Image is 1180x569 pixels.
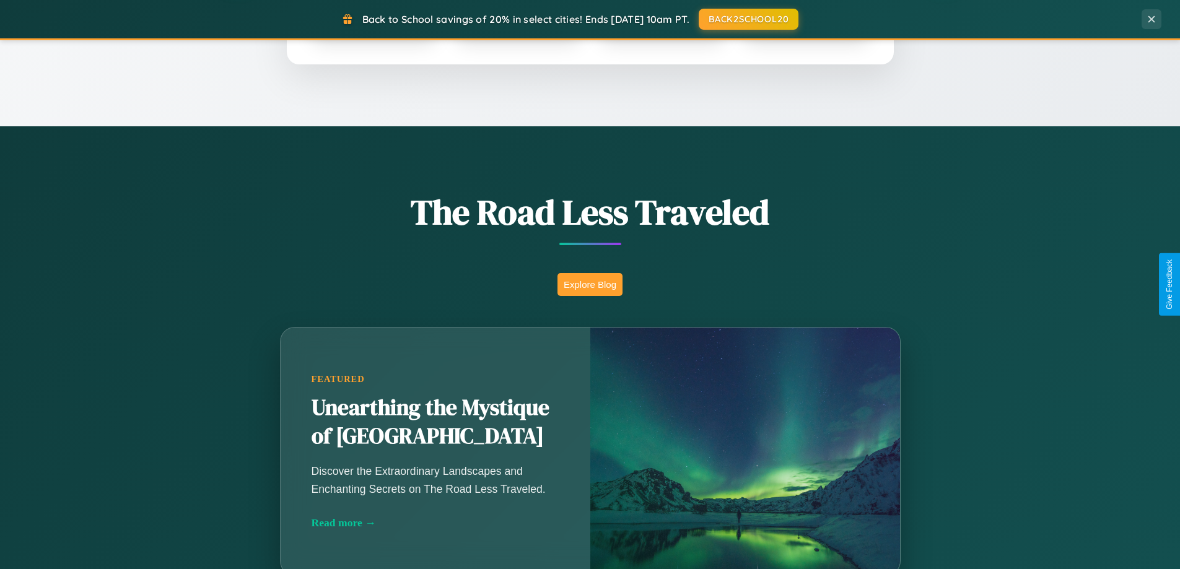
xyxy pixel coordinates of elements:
[362,13,689,25] span: Back to School savings of 20% in select cities! Ends [DATE] 10am PT.
[312,374,559,384] div: Featured
[312,463,559,497] p: Discover the Extraordinary Landscapes and Enchanting Secrets on The Road Less Traveled.
[557,273,623,296] button: Explore Blog
[699,9,798,30] button: BACK2SCHOOL20
[219,188,962,236] h1: The Road Less Traveled
[312,394,559,451] h2: Unearthing the Mystique of [GEOGRAPHIC_DATA]
[312,516,559,529] div: Read more →
[1165,259,1174,310] div: Give Feedback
